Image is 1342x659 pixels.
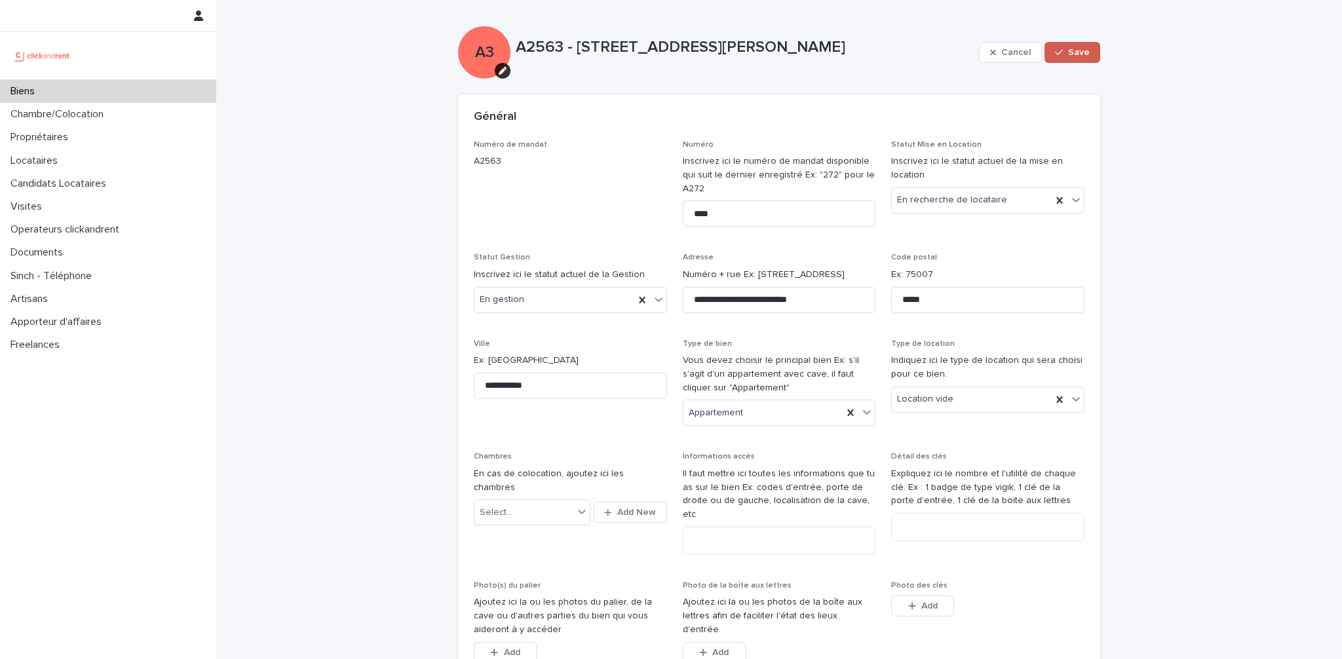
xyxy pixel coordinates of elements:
p: Artisans [5,293,58,305]
p: Expliquez ici le nombre et l'utilité de chaque clé. Ex : 1 badge de type vigik, 1 clé de la porte... [891,467,1084,508]
span: En recherche de locataire [897,193,1007,207]
p: Freelances [5,339,70,351]
h2: Général [474,110,516,124]
span: Location vide [897,392,953,406]
p: Documents [5,246,73,259]
span: En gestion [480,293,524,307]
p: Vous devez choisir le principal bien Ex: s'il s'agit d'un appartement avec cave, il faut cliquer ... [683,354,876,394]
p: Ex: 75007 [891,268,1084,282]
p: Operateurs clickandrent [5,223,130,236]
button: Add [891,595,954,616]
span: Code postal [891,254,937,261]
p: Ajoutez ici la ou les photos du palier, de la cave ou d'autres parties du bien qui vous aideront ... [474,595,667,636]
p: Ajoutez ici la ou les photos de la boîte aux lettres afin de faciliter l'état des lieux d'entrée. [683,595,876,636]
span: Appartement [689,406,743,420]
span: Numéro de mandat [474,141,547,149]
p: Biens [5,85,45,98]
p: Apporteur d'affaires [5,316,112,328]
span: Adresse [683,254,714,261]
span: Chambres [474,453,512,461]
p: Sinch - Téléphone [5,270,102,282]
span: Statut Gestion [474,254,530,261]
p: En cas de colocation, ajoutez ici les chambres [474,467,667,495]
span: Photo de la boîte aux lettres [683,582,792,590]
p: Numéro + rue Ex: [STREET_ADDRESS] [683,268,876,282]
p: A2563 [474,155,667,168]
span: Photo(s) du palier [474,582,541,590]
button: Save [1045,42,1100,63]
p: Il faut mettre ici toutes les informations que tu as sur le bien Ex: codes d'entrée, porte de dro... [683,467,876,521]
button: Cancel [979,42,1042,63]
p: Inscrivez ici le numéro de mandat disponible qui suit le dernier enregistré Ex: "272" pour le A272 [683,155,876,195]
span: Photo des clés [891,582,948,590]
p: Inscrivez ici le statut actuel de la Gestion [474,268,667,282]
span: Type de bien [683,340,732,348]
span: Ville [474,340,490,348]
span: Add [712,648,729,657]
p: Chambre/Colocation [5,108,114,121]
span: Add New [617,508,656,517]
p: Visites [5,200,52,213]
span: Type de location [891,340,955,348]
span: Cancel [1001,48,1031,57]
span: Statut Mise en Location [891,141,982,149]
p: Locataires [5,155,68,167]
p: Propriétaires [5,131,79,143]
img: UCB0brd3T0yccxBKYDjQ [10,43,74,69]
span: Numéro [683,141,714,149]
span: Add [504,648,520,657]
p: Indiquez ici le type de location qui sera choisi pour ce bien. [891,354,1084,381]
span: Détail des clés [891,453,947,461]
span: Save [1068,48,1090,57]
div: Select... [480,506,512,519]
p: Inscrivez ici le statut actuel de la mise en location [891,155,1084,182]
button: Add New [593,502,666,523]
span: Add [921,601,938,611]
span: Informations accès [683,453,755,461]
p: Ex: [GEOGRAPHIC_DATA] [474,354,667,367]
p: Candidats Locataires [5,178,117,190]
p: A2563 - [STREET_ADDRESS][PERSON_NAME] [516,38,974,57]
